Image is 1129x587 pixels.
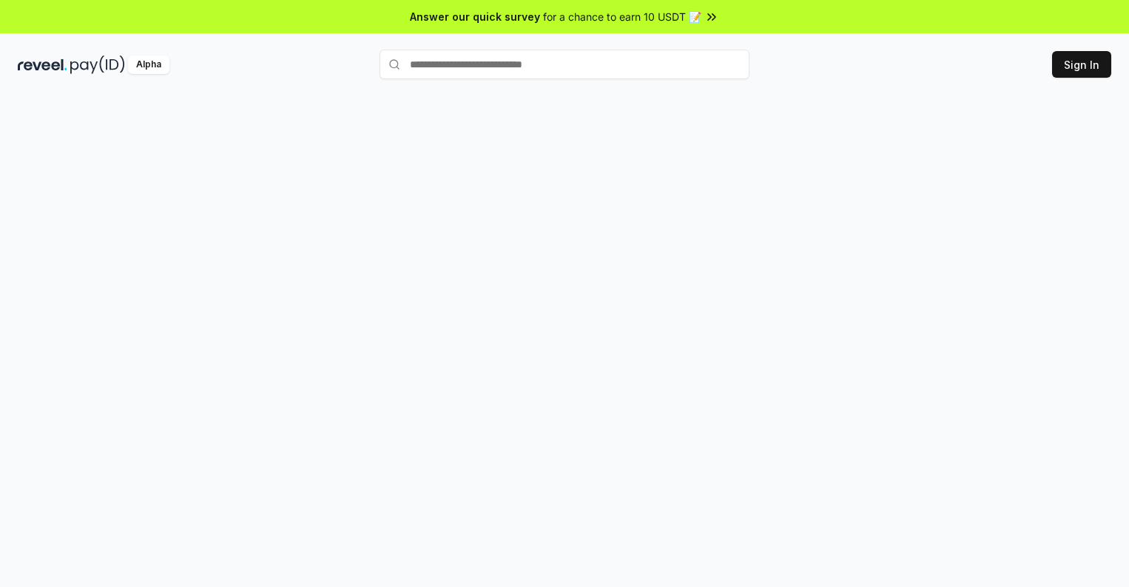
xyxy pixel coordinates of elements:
[128,56,169,74] div: Alpha
[18,56,67,74] img: reveel_dark
[410,9,540,24] span: Answer our quick survey
[1052,51,1111,78] button: Sign In
[70,56,125,74] img: pay_id
[543,9,701,24] span: for a chance to earn 10 USDT 📝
